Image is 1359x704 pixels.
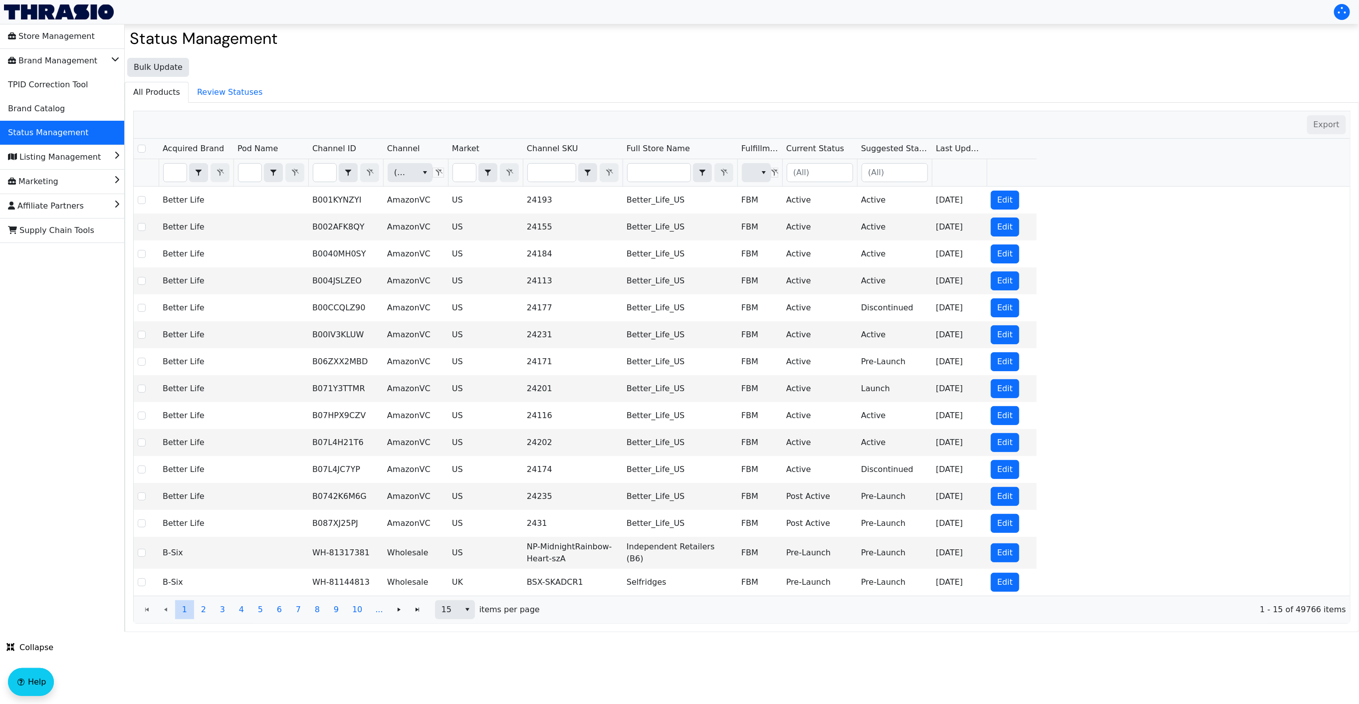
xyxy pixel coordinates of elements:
[308,483,383,510] td: B0742K6M6G
[997,547,1013,559] span: Edit
[408,600,427,619] button: Go to the last page
[782,569,857,596] td: Pre-Launch
[997,221,1013,233] span: Edit
[159,510,233,537] td: Better Life
[383,402,448,429] td: AmazonVC
[737,267,782,294] td: FBM
[352,604,362,616] span: 10
[862,164,927,182] input: (All)
[138,385,146,393] input: Select Row
[997,302,1013,314] span: Edit
[308,159,383,187] th: Filter
[448,429,523,456] td: US
[991,460,1019,479] button: Edit
[138,145,146,153] input: Select Row
[159,294,233,321] td: Better Life
[578,163,597,182] span: Choose Operator
[623,456,737,483] td: Better_Life_US
[737,214,782,240] td: FBM
[932,294,987,321] td: [DATE]
[138,304,146,312] input: Select Row
[782,402,857,429] td: Active
[737,240,782,267] td: FBM
[346,600,369,619] button: Page 10
[369,600,389,619] button: ...
[134,61,183,73] span: Bulk Update
[737,375,782,402] td: FBM
[623,294,737,321] td: Better_Life_US
[138,277,146,285] input: Select Row
[857,483,932,510] td: Pre-Launch
[308,214,383,240] td: B002AFK8QY
[693,163,712,182] span: Choose Operator
[857,348,932,375] td: Pre-Launch
[448,456,523,483] td: US
[308,187,383,214] td: B001KYNZYI
[383,569,448,596] td: Wholesale
[528,164,576,182] input: Filter
[159,569,233,596] td: B-Six
[623,537,737,569] td: Independent Retailers (B6)
[418,164,432,182] button: select
[782,510,857,537] td: Post Active
[159,375,233,402] td: Better Life
[138,250,146,258] input: Select Row
[383,321,448,348] td: AmazonVC
[523,429,623,456] td: 24202
[523,402,623,429] td: 24116
[523,348,623,375] td: 24171
[997,194,1013,206] span: Edit
[991,325,1019,344] button: Edit
[383,348,448,375] td: AmazonVC
[627,143,690,155] span: Full Store Name
[991,379,1019,398] button: Edit
[448,483,523,510] td: US
[448,214,523,240] td: US
[932,187,987,214] td: [DATE]
[308,569,383,596] td: WH-81144813
[523,294,623,321] td: 24177
[8,77,88,93] span: TPID Correction Tool
[741,143,778,155] span: Fulfillment
[623,348,737,375] td: Better_Life_US
[308,600,327,619] button: Page 8
[737,187,782,214] td: FBM
[138,492,146,500] input: Select Row
[452,143,479,155] span: Market
[523,267,623,294] td: 24113
[623,321,737,348] td: Better_Life_US
[175,600,194,619] button: Page 1
[159,267,233,294] td: Better Life
[383,375,448,402] td: AmazonVC
[932,348,987,375] td: [DATE]
[857,569,932,596] td: Pre-Launch
[737,429,782,456] td: FBM
[623,159,737,187] th: Filter
[308,429,383,456] td: B07L4H21T6
[991,433,1019,452] button: Edit
[997,275,1013,287] span: Edit
[623,483,737,510] td: Better_Life_US
[782,321,857,348] td: Active
[138,412,146,420] input: Select Row
[991,352,1019,371] button: Edit
[383,267,448,294] td: AmazonVC
[277,604,282,616] span: 6
[435,600,475,619] span: Page size
[138,578,146,586] input: Select Row
[997,410,1013,422] span: Edit
[8,149,101,165] span: Listing Management
[258,604,263,616] span: 5
[460,601,474,619] button: select
[737,483,782,510] td: FBM
[579,164,597,182] button: select
[523,187,623,214] td: 24193
[991,298,1019,317] button: Edit
[308,510,383,537] td: B087XJ25PJ
[189,82,270,102] span: Review Statuses
[523,569,623,596] td: BSX-SKADCR1
[782,294,857,321] td: Active
[479,164,497,182] button: select
[857,429,932,456] td: Active
[782,429,857,456] td: Active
